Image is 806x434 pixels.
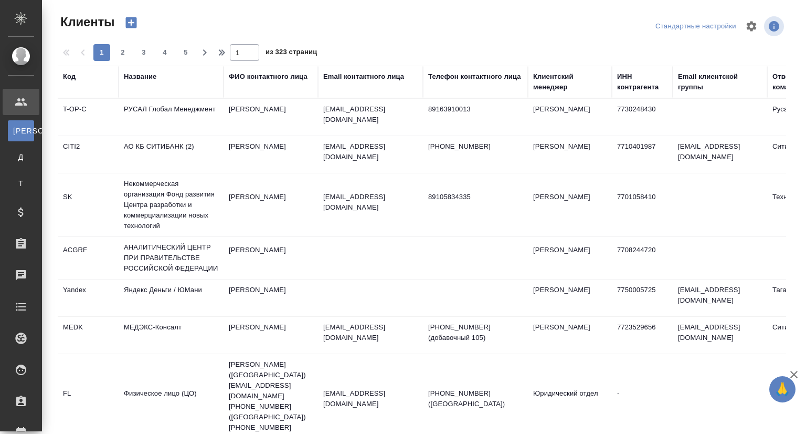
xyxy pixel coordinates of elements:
td: [PERSON_NAME] [528,136,612,173]
td: Yandex [58,280,119,316]
p: [EMAIL_ADDRESS][DOMAIN_NAME] [323,322,418,343]
p: [EMAIL_ADDRESS][DOMAIN_NAME] [323,388,418,409]
td: АНАЛИТИЧЕСКИЙ ЦЕНТР ПРИ ПРАВИТЕЛЬСТВЕ РОССИЙСКОЙ ФЕДЕРАЦИИ [119,237,224,279]
button: 🙏 [769,376,796,402]
button: 2 [114,44,131,61]
td: 7730248430 [612,99,673,136]
div: ФИО контактного лица [229,71,307,82]
td: РУСАЛ Глобал Менеджмент [119,99,224,136]
td: 7723529656 [612,317,673,354]
p: 89163910013 [428,104,523,115]
td: [PERSON_NAME] [528,240,612,276]
td: [PERSON_NAME] [528,99,612,136]
td: 7701058410 [612,187,673,223]
div: Название [124,71,156,82]
td: MEDK [58,317,119,354]
p: [PHONE_NUMBER] ([GEOGRAPHIC_DATA]) [428,388,523,409]
p: [EMAIL_ADDRESS][DOMAIN_NAME] [323,192,418,213]
td: 7750005725 [612,280,673,316]
span: 🙏 [773,378,791,400]
td: [PERSON_NAME] [528,187,612,223]
button: 5 [177,44,194,61]
span: 2 [114,47,131,58]
span: [PERSON_NAME] [13,126,29,136]
div: ИНН контрагента [617,71,667,92]
p: [EMAIL_ADDRESS][DOMAIN_NAME] [323,104,418,125]
div: Email клиентской группы [678,71,762,92]
span: 4 [156,47,173,58]
p: [PHONE_NUMBER] [428,141,523,152]
td: T-OP-C [58,99,119,136]
button: 4 [156,44,173,61]
a: Т [8,173,34,194]
span: 5 [177,47,194,58]
td: [PERSON_NAME] [528,280,612,316]
span: из 323 страниц [266,46,317,61]
span: Т [13,178,29,189]
div: split button [653,18,739,35]
td: [PERSON_NAME] [224,317,318,354]
td: CITI2 [58,136,119,173]
button: Создать [119,14,144,32]
td: - [612,383,673,420]
div: Телефон контактного лица [428,71,521,82]
td: [PERSON_NAME] [224,187,318,223]
p: [EMAIL_ADDRESS][DOMAIN_NAME] [323,141,418,162]
div: Клиентский менеджер [533,71,607,92]
span: Настроить таблицу [739,14,764,39]
td: [EMAIL_ADDRESS][DOMAIN_NAME] [673,317,767,354]
button: 3 [135,44,152,61]
td: Юридический отдел [528,383,612,420]
div: Код [63,71,76,82]
a: Д [8,147,34,168]
td: Физическое лицо (ЦО) [119,383,224,420]
td: [EMAIL_ADDRESS][DOMAIN_NAME] [673,280,767,316]
td: [PERSON_NAME] [224,99,318,136]
div: Email контактного лица [323,71,404,82]
span: Клиенты [58,14,114,30]
p: [PHONE_NUMBER] (добавочный 105) [428,322,523,343]
td: [PERSON_NAME] [528,317,612,354]
td: [PERSON_NAME] [224,280,318,316]
td: ACGRF [58,240,119,276]
td: [PERSON_NAME] [224,240,318,276]
td: [EMAIL_ADDRESS][DOMAIN_NAME] [673,136,767,173]
td: АО КБ СИТИБАНК (2) [119,136,224,173]
td: SK [58,187,119,223]
td: [PERSON_NAME] [224,136,318,173]
td: Яндекс Деньги / ЮМани [119,280,224,316]
td: FL [58,383,119,420]
td: 7708244720 [612,240,673,276]
td: МЕДЭКС-Консалт [119,317,224,354]
span: 3 [135,47,152,58]
span: Посмотреть информацию [764,16,786,36]
span: Д [13,152,29,162]
td: 7710401987 [612,136,673,173]
a: [PERSON_NAME] [8,120,34,141]
p: 89105834335 [428,192,523,202]
td: Некоммерческая организация Фонд развития Центра разработки и коммерциализации новых технологий [119,173,224,236]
